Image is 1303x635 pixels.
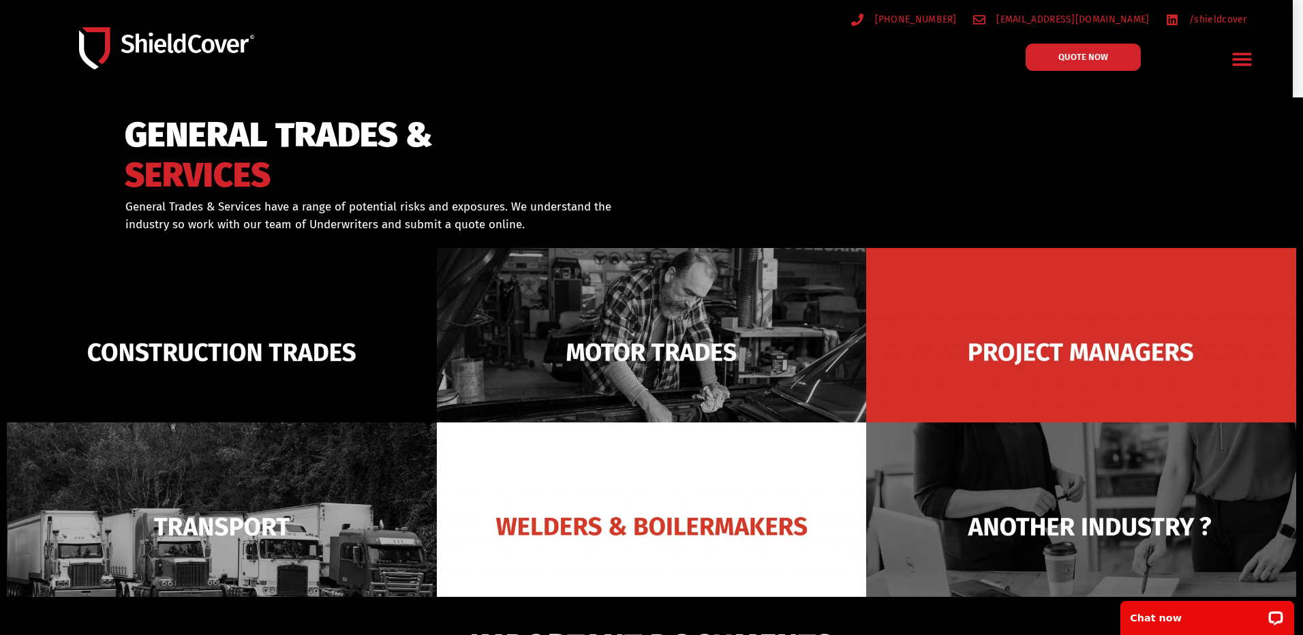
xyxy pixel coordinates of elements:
[79,27,254,70] img: Shield-Cover-Underwriting-Australia-logo-full
[1186,11,1247,28] span: /shieldcover
[1112,592,1303,635] iframe: LiveChat chat widget
[1166,11,1247,28] a: /shieldcover
[1026,44,1141,71] a: QUOTE NOW
[973,11,1150,28] a: [EMAIL_ADDRESS][DOMAIN_NAME]
[993,11,1149,28] span: [EMAIL_ADDRESS][DOMAIN_NAME]
[1226,43,1258,75] div: Menu Toggle
[1058,52,1108,61] span: QUOTE NOW
[872,11,957,28] span: [PHONE_NUMBER]
[125,198,634,233] p: General Trades & Services have a range of potential risks and exposures. We understand the indust...
[851,11,957,28] a: [PHONE_NUMBER]
[125,121,433,149] span: GENERAL TRADES &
